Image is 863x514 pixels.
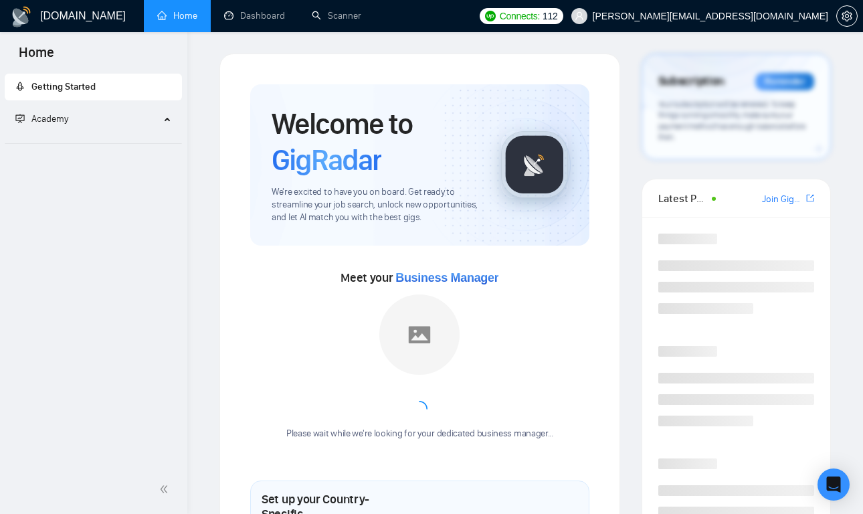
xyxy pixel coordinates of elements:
[658,190,708,207] span: Latest Posts from the GigRadar Community
[411,400,428,418] span: loading
[806,192,814,205] a: export
[15,113,68,124] span: Academy
[543,9,557,23] span: 112
[806,193,814,203] span: export
[278,428,561,440] div: Please wait while we're looking for your dedicated business manager...
[658,99,805,143] span: Your subscription will be renewed. To keep things running smoothly, make sure your payment method...
[818,468,850,501] div: Open Intercom Messenger
[836,11,858,21] a: setting
[272,142,381,178] span: GigRadar
[341,270,498,285] span: Meet your
[762,192,803,207] a: Join GigRadar Slack Community
[836,5,858,27] button: setting
[837,11,857,21] span: setting
[658,70,725,93] span: Subscription
[379,294,460,375] img: placeholder.png
[5,138,182,147] li: Academy Homepage
[575,11,584,21] span: user
[395,271,498,284] span: Business Manager
[485,11,496,21] img: upwork-logo.png
[272,186,480,224] span: We're excited to have you on board. Get ready to streamline your job search, unlock new opportuni...
[11,6,32,27] img: logo
[8,43,65,71] span: Home
[500,9,540,23] span: Connects:
[501,131,568,198] img: gigradar-logo.png
[15,82,25,91] span: rocket
[15,114,25,123] span: fund-projection-screen
[272,106,480,178] h1: Welcome to
[31,113,68,124] span: Academy
[755,73,814,90] div: Reminder
[224,10,285,21] a: dashboardDashboard
[5,74,182,100] li: Getting Started
[31,81,96,92] span: Getting Started
[157,10,197,21] a: homeHome
[159,483,173,496] span: double-left
[312,10,361,21] a: searchScanner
